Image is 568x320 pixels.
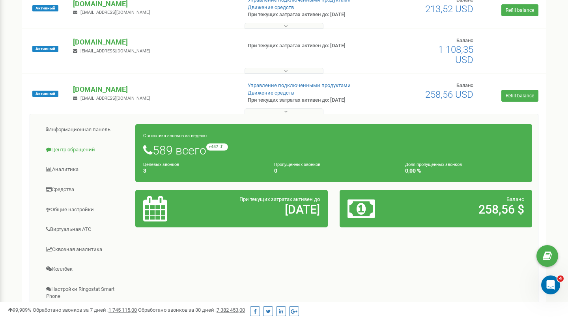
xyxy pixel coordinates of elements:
span: Активный [32,5,58,11]
a: Виртуальная АТС [36,220,136,239]
a: Центр обращений [36,140,136,160]
a: Общие настройки [36,200,136,220]
span: 258,56 USD [425,89,473,100]
a: Информационная панель [36,120,136,140]
span: [EMAIL_ADDRESS][DOMAIN_NAME] [80,10,150,15]
iframe: Intercom live chat [541,275,560,294]
small: Статистика звонков за неделю [143,133,207,138]
h1: 589 всего [143,143,524,157]
small: Пропущенных звонков [274,162,320,167]
a: Настройки Ringostat Smart Phone [36,280,136,306]
u: 7 382 453,00 [217,307,245,313]
span: Активный [32,46,58,52]
span: [EMAIL_ADDRESS][DOMAIN_NAME] [80,48,150,54]
a: Управление подключенными продуктами [248,82,351,88]
span: Обработано звонков за 7 дней : [33,307,137,313]
span: Активный [32,91,58,97]
h2: 258,56 $ [410,203,524,216]
h2: [DATE] [206,203,320,216]
p: [DOMAIN_NAME] [73,84,235,95]
p: При текущих затратах активен до: [DATE] [248,97,366,104]
a: Refill balance [501,4,538,16]
a: Движение средств [248,90,294,96]
small: +447 [206,143,228,151]
h4: 0,00 % [405,168,524,174]
span: Баланс [456,37,473,43]
p: При текущих затратах активен до: [DATE] [248,11,366,19]
small: Доля пропущенных звонков [405,162,462,167]
span: 213,52 USD [425,4,473,15]
h4: 0 [274,168,393,174]
a: Коллбек [36,260,136,279]
small: Целевых звонков [143,162,179,167]
span: 99,989% [8,307,32,313]
a: Сквозная аналитика [36,240,136,259]
span: Баланс [506,196,524,202]
u: 1 745 115,00 [108,307,137,313]
p: При текущих затратах активен до: [DATE] [248,42,366,50]
span: Обработано звонков за 30 дней : [138,307,245,313]
a: Средства [36,180,136,199]
span: 1 108,35 USD [438,44,473,65]
a: Движение средств [248,4,294,10]
p: [DOMAIN_NAME] [73,37,235,47]
a: Аналитика [36,160,136,179]
span: При текущих затратах активен до [239,196,320,202]
span: [EMAIL_ADDRESS][DOMAIN_NAME] [80,96,150,101]
span: Баланс [456,82,473,88]
h4: 3 [143,168,262,174]
a: Refill balance [501,90,538,102]
span: 4 [557,275,564,282]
